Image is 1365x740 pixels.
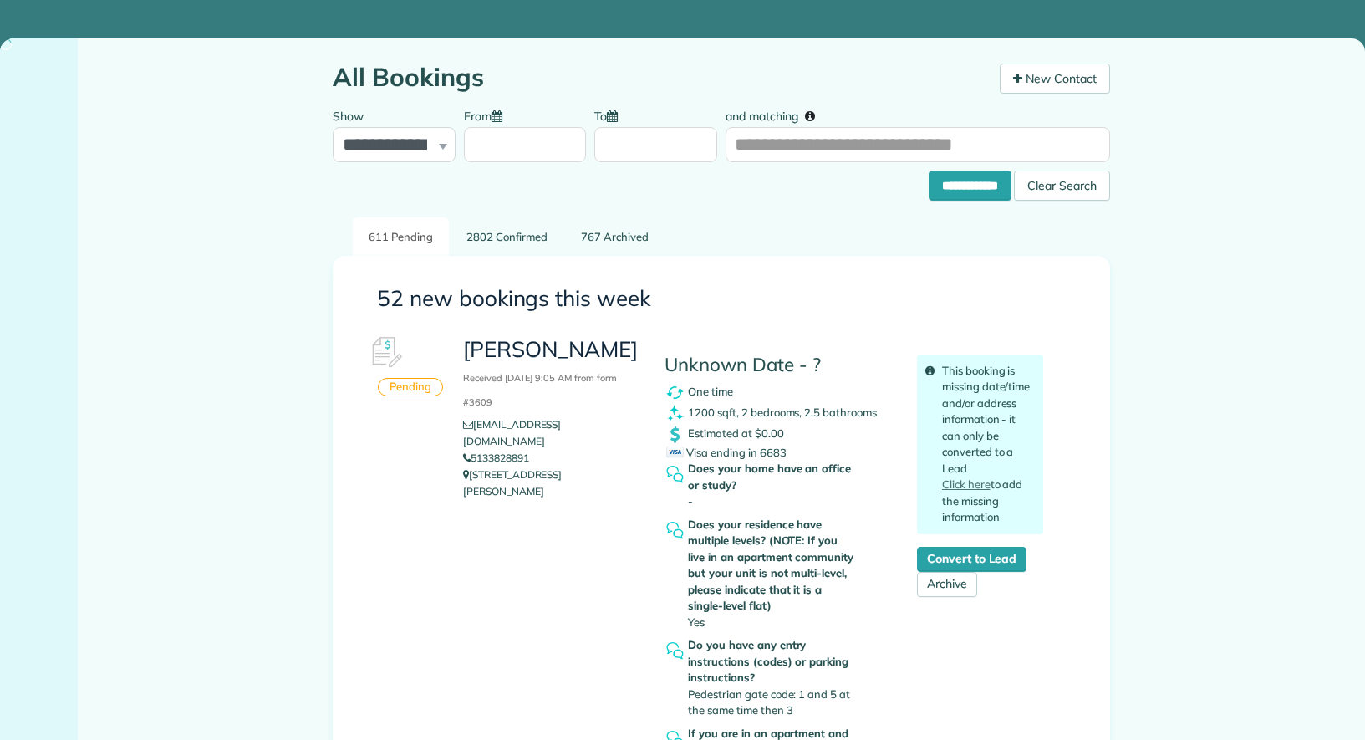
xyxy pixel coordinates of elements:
[688,461,857,493] strong: Does your home have an office or study?
[917,572,977,597] a: Archive
[665,520,685,541] img: question_symbol_icon-fa7b350da2b2fea416cef77984ae4cf4944ea5ab9e3d5925827a5d6b7129d3f6.png
[917,355,1043,534] div: This booking is missing date/time and/or address information - it can only be converted to a Lead...
[463,338,639,410] h3: [PERSON_NAME]
[1014,173,1110,186] a: Clear Search
[688,405,877,418] span: 1200 sqft, 2 bedrooms, 2.5 bathrooms
[463,418,561,447] a: [EMAIL_ADDRESS][DOMAIN_NAME]
[463,467,639,500] p: [STREET_ADDRESS][PERSON_NAME]
[688,426,783,439] span: Estimated at $0.00
[688,517,857,615] strong: Does your residence have multiple levels? (NOTE: If you live in an apartment community but your u...
[565,217,665,257] a: 767 Archived
[463,372,617,408] small: Received [DATE] 9:05 AM from form #3609
[377,287,1066,311] h3: 52 new bookings this week
[665,403,685,424] img: clean_symbol_icon-dd072f8366c07ea3eb8378bb991ecd12595f4b76d916a6f83395f9468ae6ecae.png
[1000,64,1110,94] a: New Contact
[665,382,685,403] img: recurrence_symbol_icon-7cc721a9f4fb8f7b0289d3d97f09a2e367b638918f1a67e51b1e7d8abe5fb8d8.png
[688,687,850,717] span: Pedestrian gate code: 1 and 5 at the same time then 3
[451,217,563,257] a: 2802 Confirmed
[333,64,987,91] h1: All Bookings
[688,384,733,397] span: One time
[353,217,449,257] a: 611 Pending
[360,328,410,378] img: Booking #614629
[665,424,685,445] img: dollar_symbol_icon-bd8a6898b2649ec353a9eba708ae97d8d7348bddd7d2aed9b7e4bf5abd9f4af5.png
[688,494,693,508] span: -
[688,637,857,686] strong: Do you have any entry instructions (codes) or parking instructions?
[666,446,786,459] span: Visa ending in 6683
[594,100,626,130] label: To
[464,100,511,130] label: From
[688,615,705,629] span: Yes
[378,378,443,397] div: Pending
[917,547,1026,572] a: Convert to Lead
[726,100,827,130] label: and matching
[665,464,685,485] img: question_symbol_icon-fa7b350da2b2fea416cef77984ae4cf4944ea5ab9e3d5925827a5d6b7129d3f6.png
[1014,171,1110,201] div: Clear Search
[665,355,892,375] h4: Unknown Date - ?
[665,640,685,661] img: question_symbol_icon-fa7b350da2b2fea416cef77984ae4cf4944ea5ab9e3d5925827a5d6b7129d3f6.png
[942,477,991,491] a: Click here
[463,452,529,464] a: 5133828891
